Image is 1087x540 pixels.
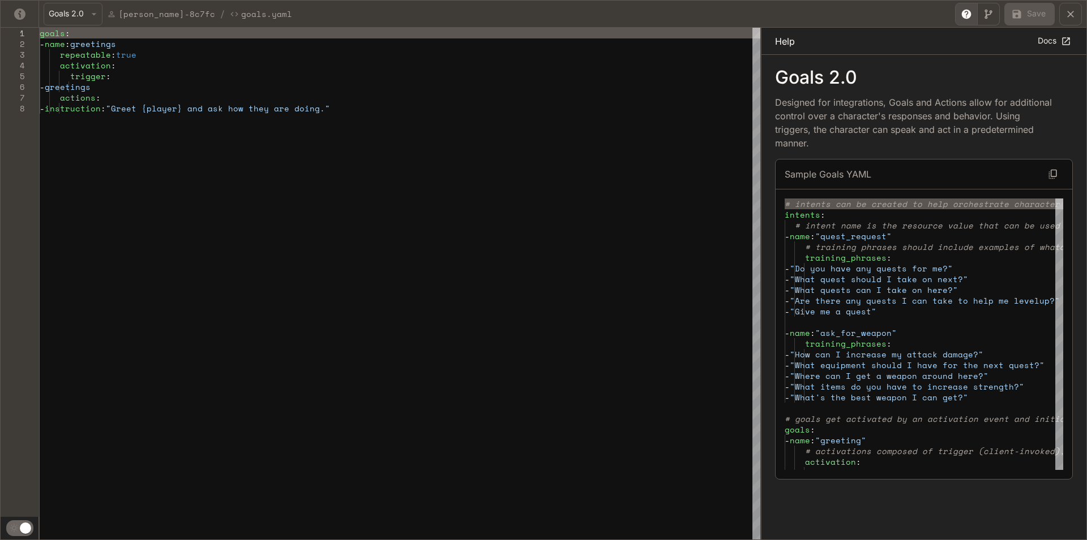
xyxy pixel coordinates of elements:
div: 2 [1,38,25,49]
span: actions [60,92,96,103]
span: # training phrases should include examples of what [805,241,1060,253]
span: "ask_for_weapon" [815,327,897,339]
span: # goals get activated by an activation event and i [785,413,1039,425]
span: - [785,348,790,360]
span: # intent name is the resource value that can be us [795,219,1050,231]
span: instruction [45,102,101,114]
span: trigger [815,466,851,478]
span: : [106,70,111,82]
span: "How can I increase my attack damage?" [790,348,983,360]
span: : [111,49,116,61]
span: : [856,456,861,468]
span: : [810,327,815,339]
span: : [65,27,70,39]
button: Goals 2.0 [44,3,102,25]
span: / [220,7,225,21]
span: greetings [45,81,91,93]
p: Goals 2.0 [775,68,1073,87]
span: trigger [70,70,106,82]
a: Docs [1035,32,1073,50]
span: - [785,391,790,403]
span: - [785,305,790,317]
span: "greeting" [856,466,907,478]
span: true [116,49,136,61]
span: : [65,38,70,50]
span: : [111,59,116,71]
span: - [785,295,790,306]
span: intents [785,209,820,221]
span: : [851,466,856,478]
p: Designed for integrations, Goals and Actions allow for additional control over a character's resp... [775,96,1055,150]
span: - [785,370,790,382]
span: name [790,434,810,446]
span: training_phrases [805,252,887,263]
span: training_phrases [805,338,887,349]
span: Dark mode toggle [20,521,31,534]
span: # activations composed of trigger (client-invoked) [805,445,1060,457]
span: "greeting" [815,434,866,446]
span: - [785,359,790,371]
span: goals [40,27,65,39]
span: goals [785,424,810,435]
span: "What items do you have to increase strength?" [790,381,1024,392]
span: "Where can I get a weapon around here?" [790,370,988,382]
span: : [810,230,815,242]
button: Toggle Visual editor panel [977,3,1000,25]
span: : [820,209,825,221]
span: "Greet {player} and ask how they are doing." [106,102,330,114]
span: "What's the best weapon I can get?" [790,391,968,403]
span: : [810,424,815,435]
span: "Give me a quest" [790,305,876,317]
div: 3 [1,49,25,60]
span: : [887,252,892,263]
button: Copy [1043,164,1063,184]
span: name [45,38,65,50]
span: : [96,92,101,103]
span: - [785,262,790,274]
span: greetings [70,38,116,50]
span: activation [805,456,856,468]
span: "Are there any quests I can take to help me level [790,295,1039,306]
div: 1 [1,28,25,38]
span: - [40,102,45,114]
span: : [810,434,815,446]
p: Goals.yaml [241,8,292,20]
span: repeatable [60,49,111,61]
span: - [40,38,45,50]
div: 7 [1,92,25,103]
p: [PERSON_NAME]-8c7fc [118,8,215,20]
span: - [40,81,45,93]
span: up?" [1039,295,1060,306]
span: : [887,338,892,349]
div: 6 [1,81,25,92]
span: "What equipment should I have for the next quest?" [790,359,1045,371]
span: "What quest should I take on next?" [790,273,968,285]
span: - [785,327,790,339]
span: # intents can be created to help orchestrate chara [785,198,1039,210]
span: name [790,327,810,339]
span: : [101,102,106,114]
span: - [785,434,790,446]
span: - [785,284,790,296]
p: Sample Goals YAML [785,167,871,181]
div: 4 [1,60,25,71]
span: - [785,230,790,242]
span: name [790,230,810,242]
span: "Do you have any quests for me?" [790,262,953,274]
div: 5 [1,71,25,81]
button: Toggle Help panel [955,3,978,25]
span: "quest_request" [815,230,892,242]
span: activation [60,59,111,71]
span: - [785,273,790,285]
span: - [785,381,790,392]
span: "What quests can I take on here?" [790,284,958,296]
div: 8 [1,103,25,114]
p: Help [775,34,795,48]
